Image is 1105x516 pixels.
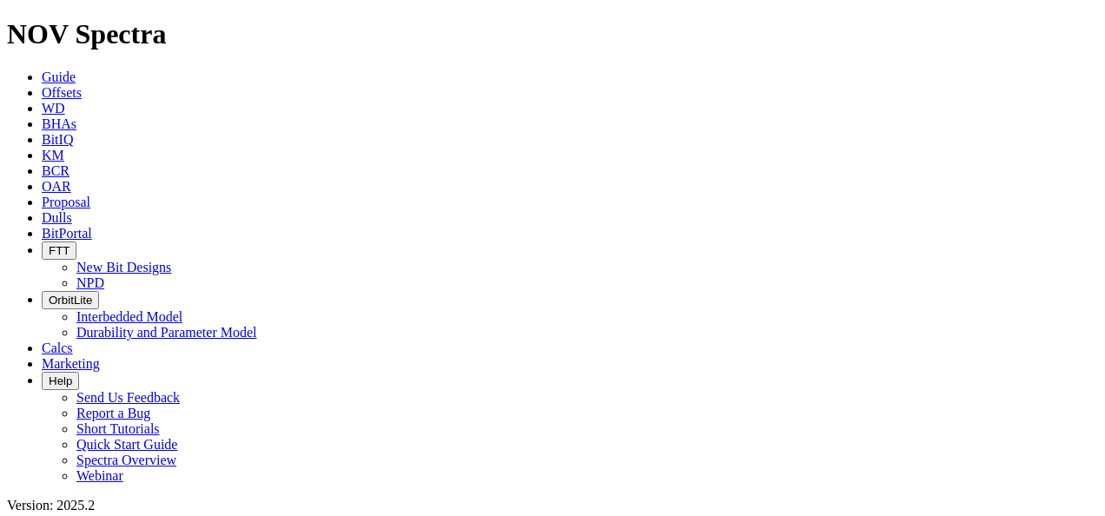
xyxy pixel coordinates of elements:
[42,85,82,100] a: Offsets
[76,260,171,275] a: New Bit Designs
[7,498,1098,513] div: Version: 2025.2
[76,325,257,340] a: Durability and Parameter Model
[42,69,76,84] a: Guide
[76,437,177,452] a: Quick Start Guide
[42,341,73,355] a: Calcs
[42,356,100,371] a: Marketing
[42,163,69,178] a: BCR
[42,210,72,225] a: Dulls
[42,372,79,390] button: Help
[42,148,64,162] a: KM
[42,291,99,309] button: OrbitLite
[42,116,76,131] a: BHAs
[49,294,92,307] span: OrbitLite
[42,132,73,147] a: BitIQ
[42,179,71,194] a: OAR
[7,18,1098,50] h1: NOV Spectra
[49,374,72,387] span: Help
[76,406,150,420] a: Report a Bug
[76,309,182,324] a: Interbedded Model
[76,390,180,405] a: Send Us Feedback
[76,453,176,467] a: Spectra Overview
[76,468,123,483] a: Webinar
[76,421,160,436] a: Short Tutorials
[42,101,65,116] a: WD
[42,241,76,260] button: FTT
[42,226,92,241] a: BitPortal
[49,244,69,257] span: FTT
[76,275,104,290] a: NPD
[42,195,90,209] a: Proposal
